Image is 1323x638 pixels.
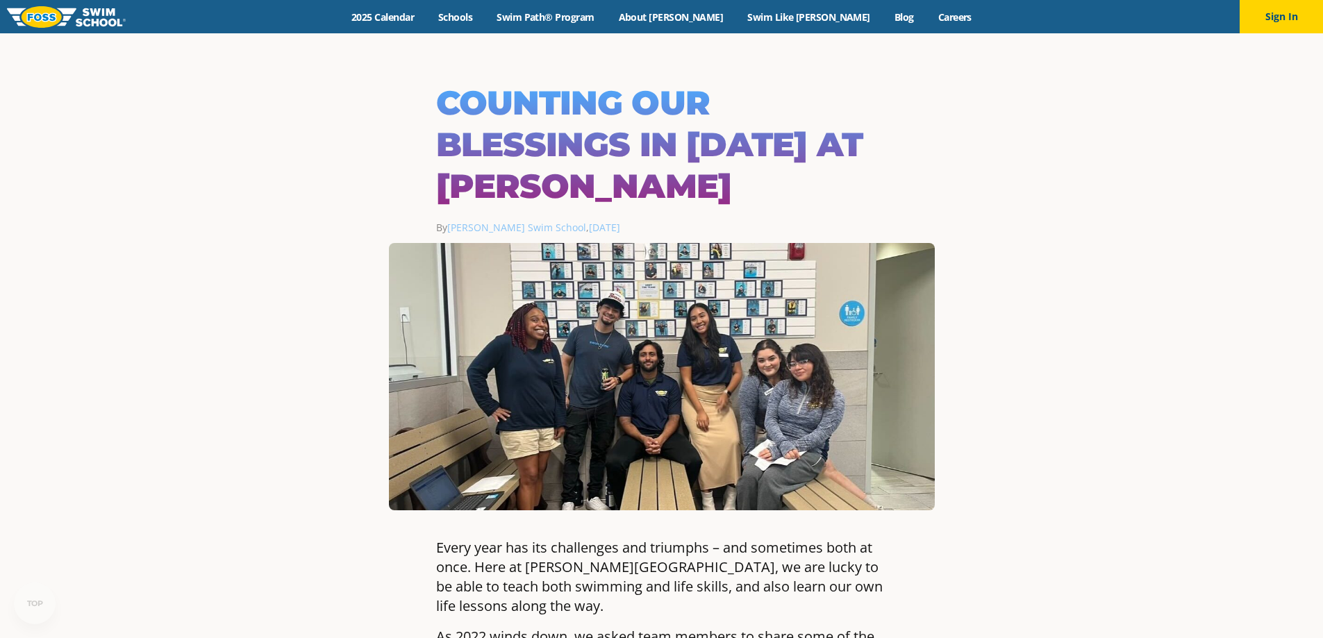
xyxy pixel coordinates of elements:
a: Swim Path® Program [485,10,606,24]
a: Schools [426,10,485,24]
h1: Counting our Blessings in [DATE] at [PERSON_NAME] [436,82,888,207]
span: By [436,221,586,234]
a: About [PERSON_NAME] [606,10,735,24]
a: Careers [926,10,983,24]
a: Blog [882,10,926,24]
a: Swim Like [PERSON_NAME] [735,10,883,24]
img: FOSS Swim School Logo [7,6,126,28]
div: TOP [27,599,43,608]
p: Every year has its challenges and triumphs – and sometimes both at once. Here at [PERSON_NAME][GE... [436,538,888,616]
span: , [586,221,620,234]
a: [PERSON_NAME] Swim School [447,221,586,234]
a: 2025 Calendar [340,10,426,24]
a: [DATE] [589,221,620,234]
